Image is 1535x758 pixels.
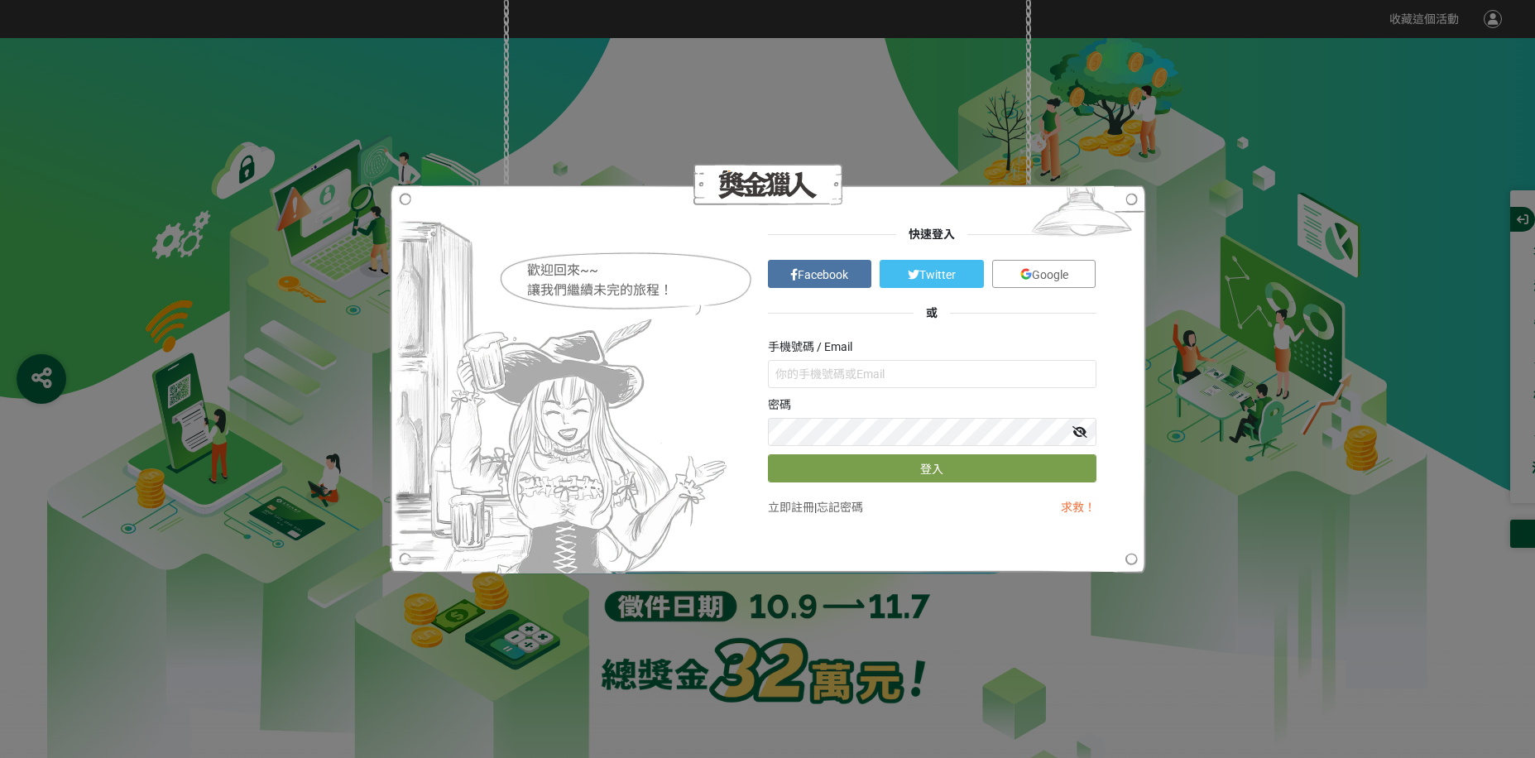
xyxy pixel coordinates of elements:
span: Google [1032,268,1068,281]
span: | [814,501,817,514]
span: 或 [914,306,950,319]
a: 立即註冊 [768,501,814,514]
a: 求救！ [1061,501,1096,514]
a: 忘記密碼 [817,501,863,514]
div: 讓我們繼續未完的旅程！ [527,281,754,300]
img: Hostess [390,185,733,573]
div: 歡迎回來~~ [527,261,754,281]
input: 你的手機號碼或Email [768,360,1096,388]
img: icon_google.e274bc9.svg [1020,268,1032,280]
img: Light [1018,185,1146,247]
span: 快速登入 [896,228,967,241]
span: Twitter [919,268,956,281]
label: 手機號碼 / Email [768,338,852,356]
span: Facebook [798,268,848,281]
label: 密碼 [768,396,791,414]
button: 登入 [768,454,1096,482]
